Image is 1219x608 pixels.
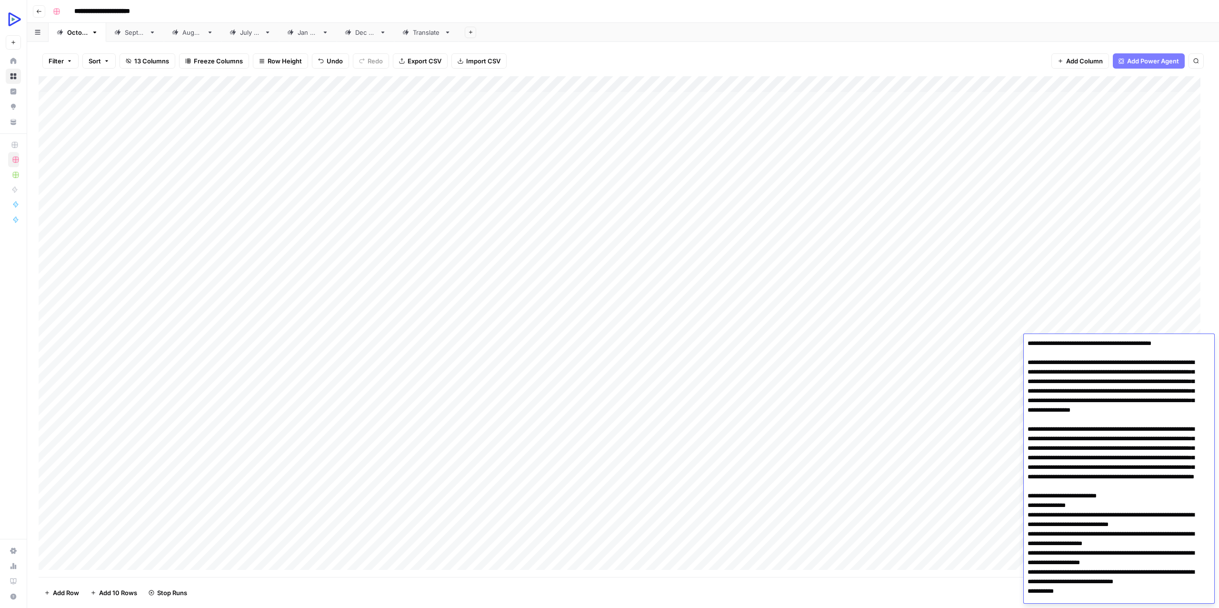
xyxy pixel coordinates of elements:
[99,588,137,598] span: Add 10 Rows
[6,8,21,31] button: Workspace: OpenReplay
[451,53,507,69] button: Import CSV
[182,28,203,37] div: [DATE]
[6,574,21,589] a: Learning Hub
[53,588,79,598] span: Add Row
[327,56,343,66] span: Undo
[1127,56,1179,66] span: Add Power Agent
[125,28,145,37] div: [DATE]
[6,558,21,574] a: Usage
[279,23,337,42] a: [DATE]
[179,53,249,69] button: Freeze Columns
[157,588,187,598] span: Stop Runs
[42,53,79,69] button: Filter
[408,56,441,66] span: Export CSV
[6,69,21,84] a: Browse
[337,23,394,42] a: [DATE]
[221,23,279,42] a: [DATE]
[164,23,221,42] a: [DATE]
[312,53,349,69] button: Undo
[268,56,302,66] span: Row Height
[6,589,21,604] button: Help + Support
[6,84,21,99] a: Insights
[394,23,459,42] a: Translate
[413,28,440,37] div: Translate
[1066,56,1103,66] span: Add Column
[82,53,116,69] button: Sort
[393,53,448,69] button: Export CSV
[143,585,193,600] button: Stop Runs
[49,56,64,66] span: Filter
[89,56,101,66] span: Sort
[355,28,376,37] div: [DATE]
[6,543,21,558] a: Settings
[106,23,164,42] a: [DATE]
[298,28,318,37] div: [DATE]
[67,28,88,37] div: [DATE]
[466,56,500,66] span: Import CSV
[120,53,175,69] button: 13 Columns
[353,53,389,69] button: Redo
[368,56,383,66] span: Redo
[1113,53,1185,69] button: Add Power Agent
[49,23,106,42] a: [DATE]
[39,585,85,600] button: Add Row
[6,11,23,28] img: OpenReplay Logo
[6,53,21,69] a: Home
[253,53,308,69] button: Row Height
[85,585,143,600] button: Add 10 Rows
[134,56,169,66] span: 13 Columns
[1051,53,1109,69] button: Add Column
[6,114,21,130] a: Your Data
[194,56,243,66] span: Freeze Columns
[6,99,21,114] a: Opportunities
[240,28,260,37] div: [DATE]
